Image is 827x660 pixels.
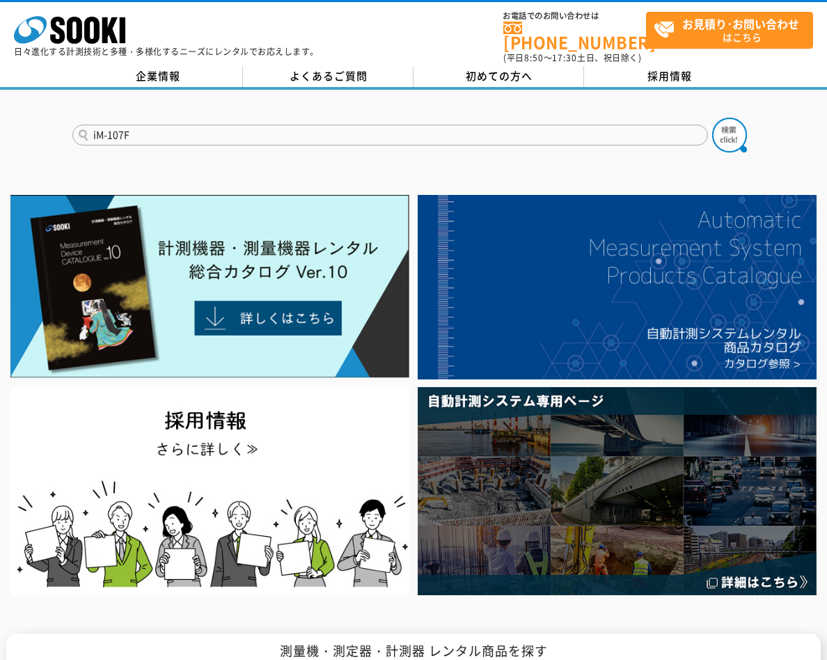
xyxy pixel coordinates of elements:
a: お見積り･お問い合わせはこちら [646,12,813,49]
span: お電話でのお問い合わせは [503,12,646,20]
a: 企業情報 [72,66,243,87]
a: 初めての方へ [413,66,584,87]
img: 自動計測システムカタログ [418,195,817,379]
span: 初めての方へ [466,68,533,84]
span: 8:50 [524,52,544,64]
img: btn_search.png [712,118,747,152]
a: [PHONE_NUMBER] [503,22,646,50]
span: (平日 ～ 土日、祝日除く) [503,52,641,64]
img: 自動計測システム専用ページ [418,387,817,595]
img: SOOKI recruit [10,387,409,595]
img: Catalog Ver10 [10,195,409,378]
span: はこちら [654,13,812,47]
a: よくあるご質問 [243,66,413,87]
span: 17:30 [552,52,577,64]
p: 日々進化する計測技術と多種・多様化するニーズにレンタルでお応えします。 [14,47,319,56]
strong: お見積り･お問い合わせ [682,15,799,32]
input: 商品名、型式、NETIS番号を入力してください [72,125,708,146]
a: 採用情報 [584,66,755,87]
